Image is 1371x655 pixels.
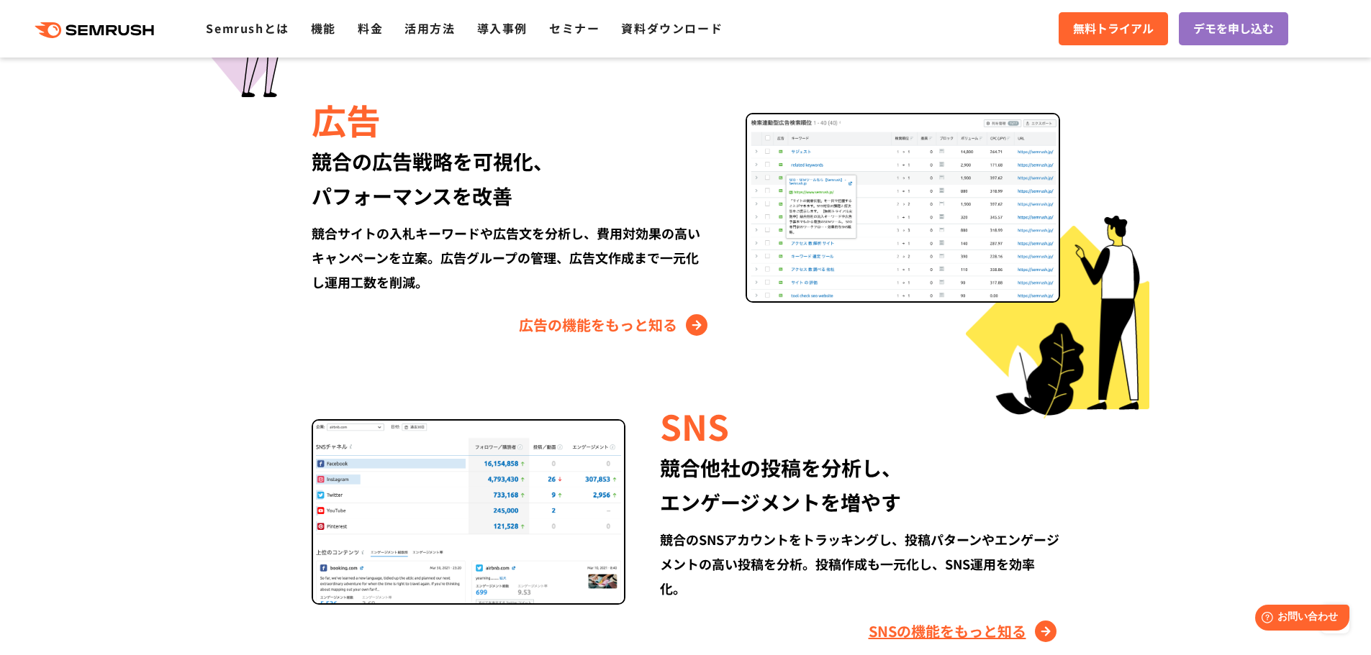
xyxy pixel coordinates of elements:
a: セミナー [549,19,599,37]
span: 無料トライアル [1073,19,1154,38]
div: 競合サイトの入札キーワードや広告文を分析し、費用対効果の高いキャンペーンを立案。広告グループの管理、広告文作成まで一元化し運用工数を削減。 [312,221,711,294]
div: SNS [660,401,1059,450]
div: 競合の広告戦略を可視化、 パフォーマンスを改善 [312,144,711,213]
iframe: Help widget launcher [1243,599,1355,639]
a: 活用方法 [404,19,455,37]
a: 導入事例 [477,19,528,37]
span: デモを申し込む [1193,19,1274,38]
div: 広告 [312,95,711,144]
a: デモを申し込む [1179,12,1288,45]
a: 料金 [358,19,383,37]
div: 競合のSNSアカウントをトラッキングし、投稿パターンやエンゲージメントの高い投稿を分析。投稿作成も一元化し、SNS運用を効率化。 [660,527,1059,600]
a: 機能 [311,19,336,37]
a: 広告の機能をもっと知る [519,313,711,336]
a: Semrushとは [206,19,289,37]
div: 競合他社の投稿を分析し、 エンゲージメントを増やす [660,450,1059,519]
a: 資料ダウンロード [621,19,723,37]
a: SNSの機能をもっと知る [869,620,1060,643]
a: 無料トライアル [1059,12,1168,45]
